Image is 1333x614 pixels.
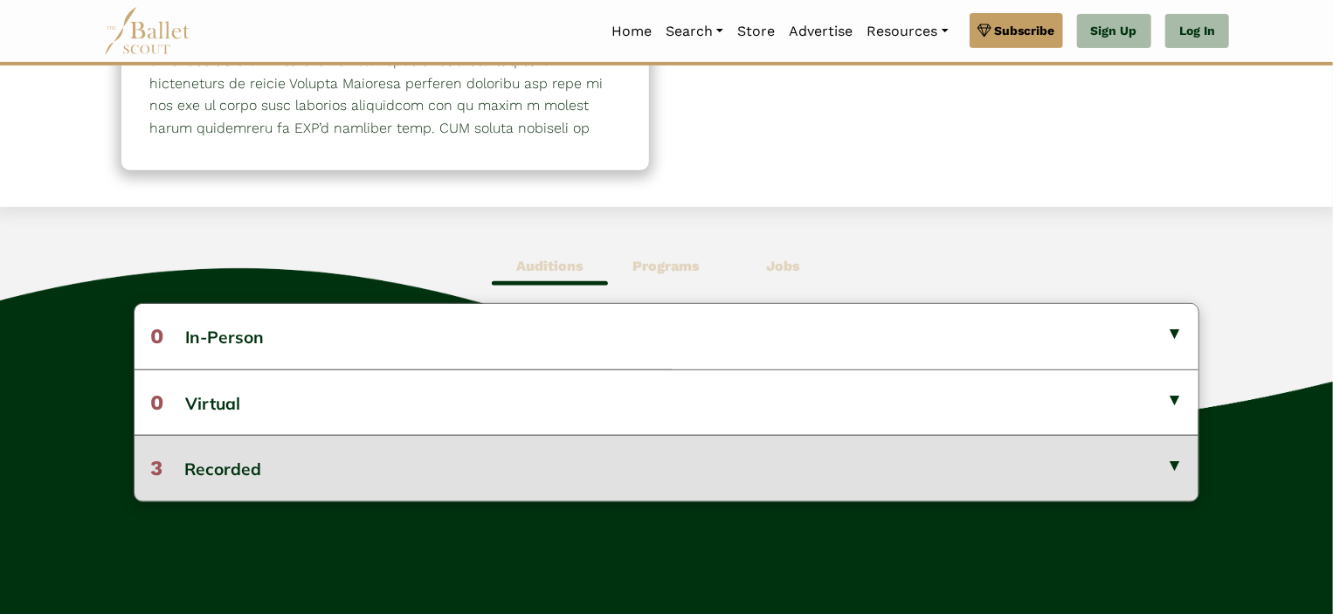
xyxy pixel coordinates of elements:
[995,21,1055,40] span: Subscribe
[860,13,955,50] a: Resources
[150,324,163,348] span: 0
[1165,14,1229,49] a: Log In
[684,11,1212,152] div: [STREET_ADDRESS][PERSON_NAME]
[977,21,991,40] img: gem.svg
[782,13,860,50] a: Advertise
[766,258,800,274] b: Jobs
[135,435,1199,500] button: 3Recorded
[135,304,1199,369] button: 0In-Person
[730,13,782,50] a: Store
[150,390,163,415] span: 0
[150,456,162,480] span: 3
[970,13,1063,48] a: Subscribe
[659,13,730,50] a: Search
[135,369,1199,435] button: 0Virtual
[632,258,700,274] b: Programs
[604,13,659,50] a: Home
[516,258,584,274] b: Auditions
[1077,14,1151,49] a: Sign Up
